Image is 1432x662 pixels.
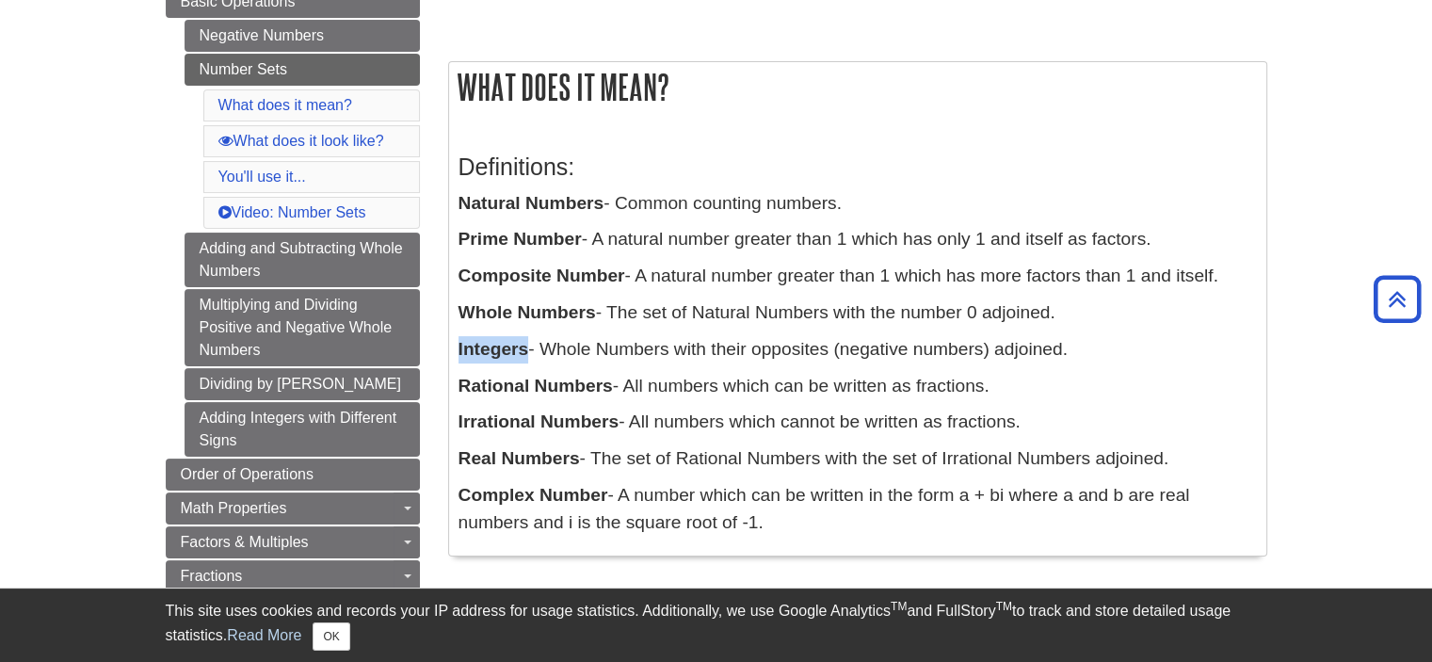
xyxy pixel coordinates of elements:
[166,600,1267,651] div: This site uses cookies and records your IP address for usage statistics. Additionally, we use Goo...
[185,54,420,86] a: Number Sets
[459,302,596,322] b: Whole Numbers
[185,20,420,52] a: Negative Numbers
[459,485,608,505] b: Complex Number
[459,336,1257,363] p: - Whole Numbers with their opposites (negative numbers) adjoined.
[459,299,1257,327] p: - The set of Natural Numbers with the number 0 adjoined.
[166,492,420,525] a: Math Properties
[459,226,1257,253] p: - A natural number greater than 1 which has only 1 and itself as factors.
[185,289,420,366] a: Multiplying and Dividing Positive and Negative Whole Numbers
[313,622,349,651] button: Close
[218,133,384,149] a: What does it look like?
[459,339,529,359] b: Integers
[185,233,420,287] a: Adding and Subtracting Whole Numbers
[185,402,420,457] a: Adding Integers with Different Signs
[218,169,306,185] a: You'll use it...
[996,600,1012,613] sup: TM
[181,500,287,516] span: Math Properties
[218,97,352,113] a: What does it mean?
[166,560,420,592] a: Fractions
[449,62,1266,112] h2: What does it mean?
[185,368,420,400] a: Dividing by [PERSON_NAME]
[459,229,582,249] b: Prime Number
[218,204,366,220] a: Video: Number Sets
[459,266,625,285] b: Composite Number
[181,534,309,550] span: Factors & Multiples
[227,627,301,643] a: Read More
[166,526,420,558] a: Factors & Multiples
[891,600,907,613] sup: TM
[459,482,1257,537] p: - A number which can be written in the form a + bi where a and b are real numbers and i is the sq...
[459,373,1257,400] p: - All numbers which can be written as fractions.
[459,193,604,213] b: Natural Numbers
[459,445,1257,473] p: - The set of Rational Numbers with the set of Irrational Numbers adjoined.
[459,412,619,431] b: Irrational Numbers
[459,153,1257,181] h3: Definitions:
[166,459,420,491] a: Order of Operations
[459,263,1257,290] p: - A natural number greater than 1 which has more factors than 1 and itself.
[1367,286,1427,312] a: Back to Top
[459,409,1257,436] p: - All numbers which cannot be written as fractions.
[459,448,580,468] b: Real Numbers
[181,466,314,482] span: Order of Operations
[181,568,243,584] span: Fractions
[459,376,613,396] b: Rational Numbers
[459,190,1257,218] p: - Common counting numbers.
